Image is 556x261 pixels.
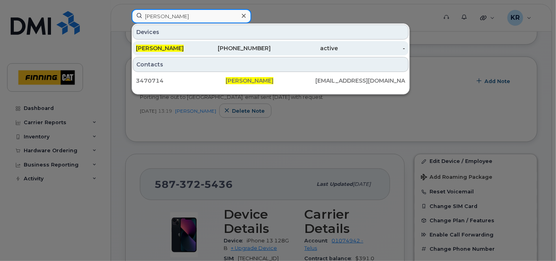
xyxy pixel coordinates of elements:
[338,44,405,52] div: -
[271,44,338,52] div: active
[132,9,251,23] input: Find something...
[136,77,226,85] div: 3470714
[522,227,550,255] iframe: Messenger Launcher
[133,57,409,72] div: Contacts
[133,74,409,88] a: 3470714[PERSON_NAME][EMAIL_ADDRESS][DOMAIN_NAME]
[203,44,270,52] div: [PHONE_NUMBER]
[226,77,273,84] span: [PERSON_NAME]
[133,25,409,40] div: Devices
[136,45,184,52] span: [PERSON_NAME]
[133,41,409,55] a: [PERSON_NAME][PHONE_NUMBER]active-
[315,77,405,85] div: [EMAIL_ADDRESS][DOMAIN_NAME]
